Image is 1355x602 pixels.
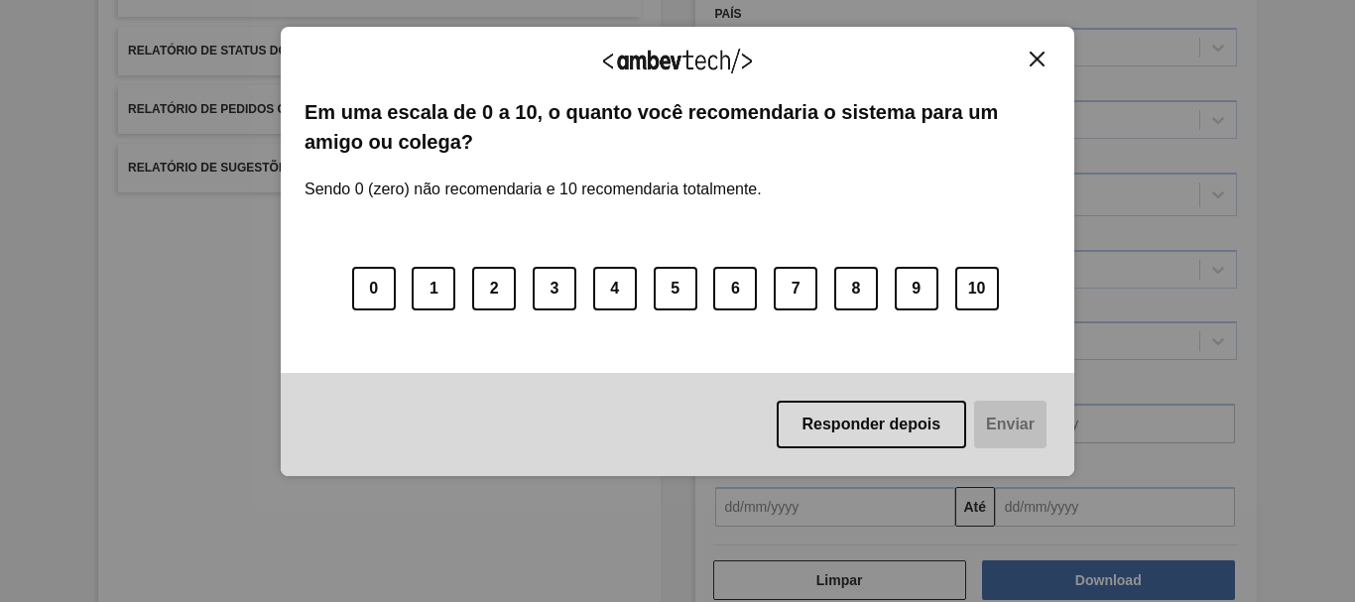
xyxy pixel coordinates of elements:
[593,267,637,310] button: 4
[472,267,516,310] button: 2
[955,267,999,310] button: 10
[533,267,576,310] button: 3
[305,157,762,198] label: Sendo 0 (zero) não recomendaria e 10 recomendaria totalmente.
[713,267,757,310] button: 6
[1024,51,1050,67] button: Close
[1030,52,1045,66] img: Close
[603,49,752,73] img: Logo Ambevtech
[777,401,967,448] button: Responder depois
[654,267,697,310] button: 5
[352,267,396,310] button: 0
[305,97,1050,158] label: Em uma escala de 0 a 10, o quanto você recomendaria o sistema para um amigo ou colega?
[834,267,878,310] button: 8
[412,267,455,310] button: 1
[774,267,817,310] button: 7
[895,267,938,310] button: 9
